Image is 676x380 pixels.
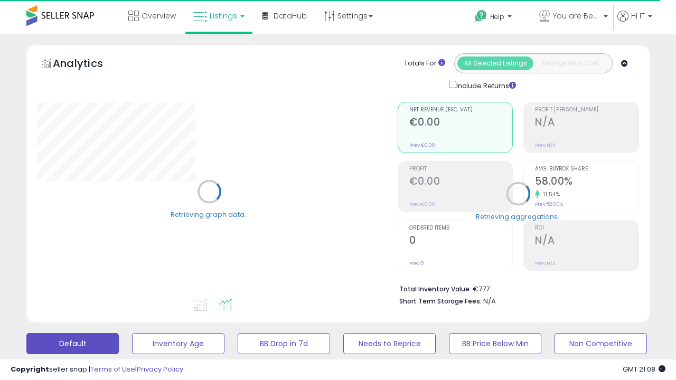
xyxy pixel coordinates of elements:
span: Listings [210,11,237,21]
button: Needs to Reprice [343,333,436,354]
span: 2025-10-7 21:08 GMT [623,364,665,374]
div: seller snap | | [11,365,183,375]
span: Help [490,12,504,21]
i: Get Help [474,9,487,23]
button: Default [26,333,119,354]
button: All Selected Listings [457,56,533,70]
a: Terms of Use [90,364,135,374]
div: Retrieving graph data.. [171,210,248,219]
span: You are Beautiful (IT) [553,11,600,21]
a: Help [466,2,530,34]
span: DataHub [274,11,307,21]
button: BB Price Below Min [449,333,541,354]
a: Privacy Policy [137,364,183,374]
div: Include Returns [441,79,528,91]
h5: Analytics [53,56,124,73]
button: Inventory Age [132,333,224,354]
div: Retrieving aggregations.. [476,212,561,221]
button: Listings With Cost [533,56,609,70]
a: Hi IT [617,11,652,34]
div: Totals For [404,59,445,69]
strong: Copyright [11,364,49,374]
button: BB Drop in 7d [238,333,330,354]
span: Hi IT [631,11,645,21]
span: Overview [142,11,176,21]
button: Non Competitive [555,333,647,354]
